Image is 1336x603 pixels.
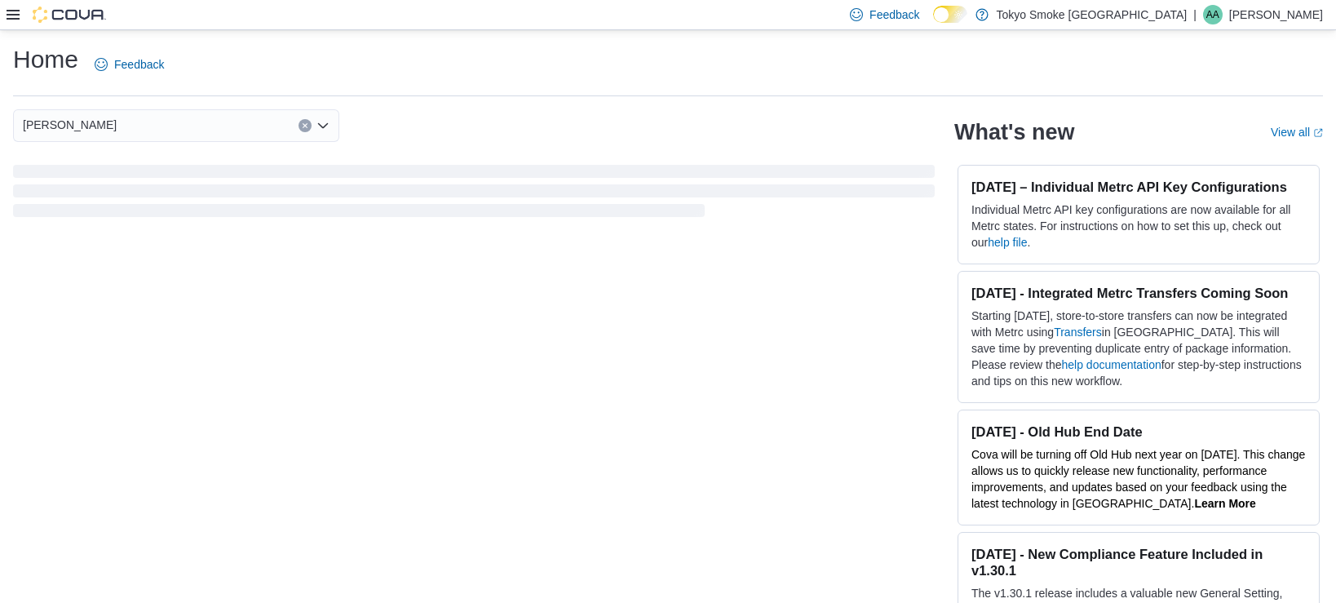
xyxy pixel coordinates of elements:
button: Open list of options [316,119,330,132]
span: Feedback [869,7,919,23]
button: Clear input [299,119,312,132]
svg: External link [1313,128,1323,138]
p: [PERSON_NAME] [1229,5,1323,24]
h3: [DATE] - Integrated Metrc Transfers Coming Soon [971,285,1306,301]
h1: Home [13,43,78,76]
a: help file [988,236,1027,249]
span: Loading [13,168,935,220]
span: AA [1206,5,1219,24]
a: Feedback [88,48,170,81]
a: help documentation [1062,358,1161,371]
span: Cova will be turning off Old Hub next year on [DATE]. This change allows us to quickly release ne... [971,448,1305,510]
a: Transfers [1054,326,1102,339]
h3: [DATE] – Individual Metrc API Key Configurations [971,179,1306,195]
span: Dark Mode [933,23,934,24]
span: Feedback [114,56,164,73]
h3: [DATE] - Old Hub End Date [971,423,1306,440]
span: [PERSON_NAME] [23,115,117,135]
h3: [DATE] - New Compliance Feature Included in v1.30.1 [971,546,1306,579]
p: Starting [DATE], store-to-store transfers can now be integrated with Metrc using in [GEOGRAPHIC_D... [971,308,1306,389]
p: Tokyo Smoke [GEOGRAPHIC_DATA] [997,5,1188,24]
h2: What's new [954,119,1074,145]
p: | [1193,5,1197,24]
a: Learn More [1194,497,1255,510]
div: Asia Allen [1203,5,1223,24]
img: Cova [33,7,106,23]
input: Dark Mode [933,6,967,23]
p: Individual Metrc API key configurations are now available for all Metrc states. For instructions ... [971,202,1306,251]
a: View allExternal link [1271,126,1323,139]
